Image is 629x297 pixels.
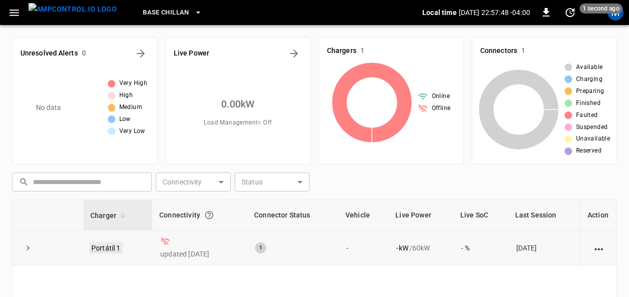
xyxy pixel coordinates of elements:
[143,7,189,18] span: Base Chillan
[119,78,148,88] span: Very High
[360,45,364,56] h6: 1
[28,3,117,15] img: ampcontrol.io logo
[119,102,142,112] span: Medium
[388,200,453,230] th: Live Power
[204,118,272,128] span: Load Management = Off
[432,91,450,101] span: Online
[508,230,580,265] td: [DATE]
[119,90,133,100] span: High
[221,96,255,112] h6: 0.00 kW
[396,243,408,253] p: - kW
[508,200,580,230] th: Last Session
[453,200,508,230] th: Live SoC
[338,230,388,265] td: -
[576,134,610,144] span: Unavailable
[576,98,601,108] span: Finished
[593,243,605,253] div: action cell options
[247,200,338,230] th: Connector Status
[453,230,508,265] td: - %
[200,206,218,224] button: Connection between the charger and our software.
[286,45,302,61] button: Energy Overview
[20,48,78,59] h6: Unresolved Alerts
[576,74,603,84] span: Charging
[580,200,617,230] th: Action
[562,4,578,20] button: set refresh interval
[82,48,86,59] h6: 0
[422,7,457,17] p: Local time
[576,110,598,120] span: Faulted
[576,122,608,132] span: Suspended
[119,126,145,136] span: Very Low
[576,62,603,72] span: Available
[480,45,517,56] h6: Connectors
[459,7,530,17] p: [DATE] 22:57:48 -04:00
[521,45,525,56] h6: 1
[159,206,240,224] div: Connectivity
[396,243,445,253] div: / 60 kW
[576,86,605,96] span: Preparing
[119,114,131,124] span: Low
[327,45,356,56] h6: Chargers
[255,242,266,253] div: 1
[133,45,149,61] button: All Alerts
[89,242,123,254] a: Portátil 1
[580,3,623,13] span: 1 second ago
[90,209,129,221] span: Charger
[338,200,388,230] th: Vehicle
[432,103,451,113] span: Offline
[576,146,602,156] span: Reserved
[174,48,209,59] h6: Live Power
[36,102,61,113] p: No data
[139,3,206,22] button: Base Chillan
[20,240,35,255] button: expand row
[160,249,239,259] p: updated [DATE]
